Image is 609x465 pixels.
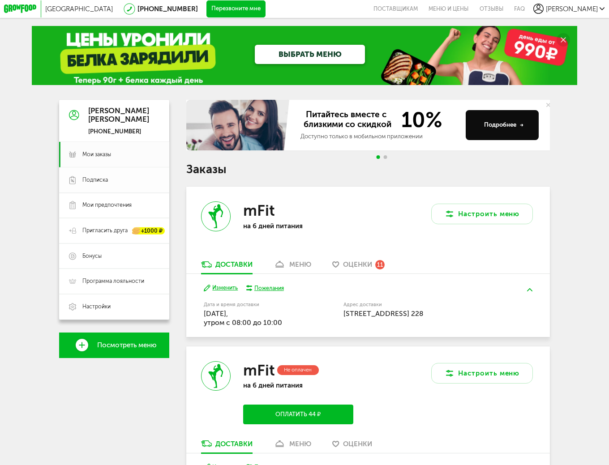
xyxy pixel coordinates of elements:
[300,132,459,141] div: Доступно только в мобильном приложении
[59,193,169,218] a: Мои предпочтения
[59,294,169,320] a: Настройки
[269,439,315,452] a: меню
[82,176,108,184] span: Подписка
[431,204,533,224] button: Настроить меню
[300,110,395,131] span: Питайтесь вместе с близкими со скидкой
[186,100,292,150] img: family-banner.579af9d.jpg
[243,201,275,220] h3: mFit
[197,439,257,452] a: Доставки
[82,303,111,311] span: Настройки
[269,260,315,273] a: меню
[243,405,353,424] button: Оплатить 44 ₽
[289,260,311,269] div: меню
[343,303,501,307] label: Адрес доставки
[343,260,372,269] span: Оценки
[82,252,102,260] span: Бонусы
[215,260,253,269] div: Доставки
[243,361,275,380] h3: mFit
[204,303,300,307] label: Дата и время доставки
[59,243,169,269] a: Бонусы
[59,142,169,167] a: Мои заказы
[59,218,169,243] a: Пригласить друга +1000 ₽
[82,277,144,285] span: Программа лояльности
[395,110,442,131] span: 10%
[137,5,198,13] a: [PHONE_NUMBER]
[255,45,365,64] a: ВЫБРАТЬ МЕНЮ
[375,260,385,269] div: 11
[243,381,353,389] p: на 6 дней питания
[59,269,169,294] a: Программа лояльности
[204,309,282,327] span: [DATE], утром c 08:00 до 10:00
[204,284,238,292] button: Изменить
[254,284,284,292] div: Пожелания
[246,284,284,292] button: Пожелания
[343,309,423,318] span: [STREET_ADDRESS] 228
[466,110,539,140] button: Подробнее
[82,151,111,158] span: Мои заказы
[289,440,311,448] div: меню
[133,227,165,234] div: +1000 ₽
[197,260,257,273] a: Доставки
[82,227,128,235] span: Пригласить друга
[88,128,149,135] div: [PHONE_NUMBER]
[431,363,533,383] button: Настроить меню
[206,0,266,17] button: Перезвоните мне
[82,201,132,209] span: Мои предпочтения
[343,440,372,448] span: Оценки
[328,260,389,273] a: Оценки 11
[59,333,169,358] a: Посмотреть меню
[97,341,157,349] span: Посмотреть меню
[527,288,532,291] img: arrow-up-green.5eb5f82.svg
[88,107,149,124] div: [PERSON_NAME] [PERSON_NAME]
[328,439,376,452] a: Оценки
[377,155,380,159] span: Go to slide 1
[383,155,387,159] span: Go to slide 2
[277,365,319,375] div: Не оплачен
[215,440,253,448] div: Доставки
[59,167,169,193] a: Подписка
[243,222,353,230] p: на 6 дней питания
[186,164,550,175] h1: Заказы
[45,5,113,13] span: [GEOGRAPHIC_DATA]
[546,5,598,13] span: [PERSON_NAME]
[484,121,524,129] div: Подробнее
